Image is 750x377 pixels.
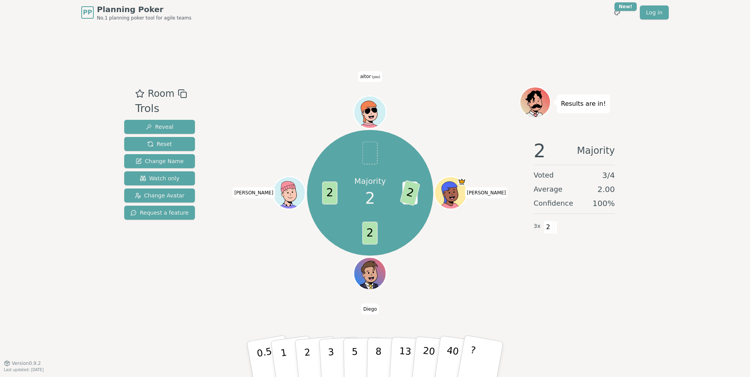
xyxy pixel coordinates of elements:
span: 2.00 [597,184,615,195]
button: Reset [124,137,195,151]
span: PP [83,8,92,17]
span: Majority [577,141,615,160]
button: Change Avatar [124,188,195,203]
button: Watch only [124,171,195,185]
span: 2 [534,141,546,160]
span: (you) [371,75,380,79]
span: Room [148,87,174,101]
span: 3 / 4 [602,170,615,181]
span: Click to change your name [465,187,508,198]
button: New! [610,5,624,20]
span: Watch only [140,174,180,182]
span: 2 [400,180,421,206]
span: 100 % [593,198,615,209]
span: Voted [534,170,554,181]
div: New! [614,2,637,11]
span: Click to change your name [358,71,382,82]
span: 3 x [534,222,541,231]
span: Average [534,184,562,195]
span: Reveal [146,123,173,131]
button: Click to change your avatar [355,97,385,127]
button: Request a feature [124,206,195,220]
span: Click to change your name [361,304,379,315]
span: 2 [365,187,375,210]
span: Confidence [534,198,573,209]
button: Change Name [124,154,195,168]
span: No.1 planning poker tool for agile teams [97,15,191,21]
span: Last updated: [DATE] [4,368,44,372]
span: 2 [544,221,553,234]
span: 2 [322,181,337,205]
button: Reveal [124,120,195,134]
span: Change Name [136,157,184,165]
span: Click to change your name [232,187,275,198]
span: Viviana is the host [458,178,466,186]
span: Planning Poker [97,4,191,15]
span: Request a feature [130,209,189,217]
a: PPPlanning PokerNo.1 planning poker tool for agile teams [81,4,191,21]
p: Results are in! [561,98,606,109]
span: 2 [362,222,378,244]
span: Reset [147,140,172,148]
div: Trols [135,101,187,117]
span: Version 0.9.2 [12,360,41,366]
button: Version0.9.2 [4,360,41,366]
p: Majority [354,176,386,187]
a: Log in [640,5,669,20]
button: Add as favourite [135,87,145,101]
span: Change Avatar [135,192,185,199]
